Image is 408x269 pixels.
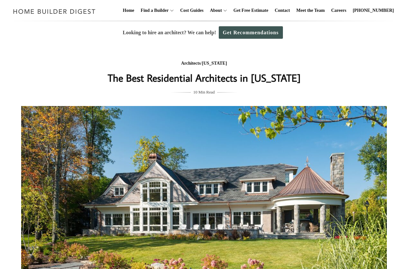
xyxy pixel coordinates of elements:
[138,0,169,21] a: Find a Builder
[76,60,332,68] div: /
[76,70,332,86] h1: The Best Residential Architects in [US_STATE]
[202,61,227,66] a: [US_STATE]
[207,0,222,21] a: About
[10,5,98,18] img: Home Builder Digest
[272,0,292,21] a: Contact
[329,0,349,21] a: Careers
[350,0,396,21] a: [PHONE_NUMBER]
[294,0,327,21] a: Meet the Team
[178,0,206,21] a: Cost Guides
[219,26,283,39] a: Get Recommendations
[120,0,137,21] a: Home
[181,61,200,66] a: Architects
[193,89,215,96] span: 10 Min Read
[231,0,271,21] a: Get Free Estimate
